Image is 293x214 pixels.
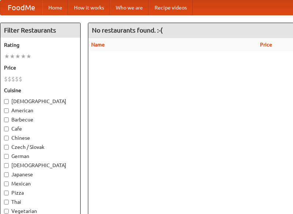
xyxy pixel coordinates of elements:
label: Pizza [4,189,77,196]
li: $ [15,75,19,83]
input: Chinese [4,136,9,140]
input: American [4,108,9,113]
input: Czech / Slovak [4,145,9,150]
label: Japanese [4,171,77,178]
input: Pizza [4,191,9,195]
h5: Rating [4,41,77,49]
h5: Cuisine [4,87,77,94]
h5: Price [4,64,77,71]
label: [DEMOGRAPHIC_DATA] [4,162,77,169]
label: Barbecue [4,116,77,123]
label: Mexican [4,180,77,187]
li: $ [19,75,22,83]
li: $ [8,75,11,83]
a: Home [42,0,68,15]
label: Thai [4,198,77,206]
ng-pluralize: No restaurants found. :-( [92,27,163,34]
li: ★ [26,52,31,60]
a: Name [91,42,105,48]
label: American [4,107,77,114]
input: Cafe [4,127,9,131]
li: ★ [15,52,21,60]
label: [DEMOGRAPHIC_DATA] [4,98,77,105]
li: $ [11,75,15,83]
input: Vegetarian [4,209,9,214]
h4: Filter Restaurants [0,23,80,38]
li: ★ [10,52,15,60]
input: Japanese [4,172,9,177]
label: Czech / Slovak [4,143,77,151]
input: German [4,154,9,159]
input: Thai [4,200,9,204]
a: FoodMe [0,0,42,15]
input: [DEMOGRAPHIC_DATA] [4,99,9,104]
input: Barbecue [4,117,9,122]
label: Chinese [4,134,77,142]
li: $ [4,75,8,83]
li: ★ [21,52,26,60]
input: Mexican [4,181,9,186]
input: [DEMOGRAPHIC_DATA] [4,163,9,168]
a: Price [260,42,272,48]
a: How it works [68,0,110,15]
li: ★ [4,52,10,60]
a: Who we are [110,0,149,15]
label: German [4,153,77,160]
label: Cafe [4,125,77,132]
a: Recipe videos [149,0,193,15]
